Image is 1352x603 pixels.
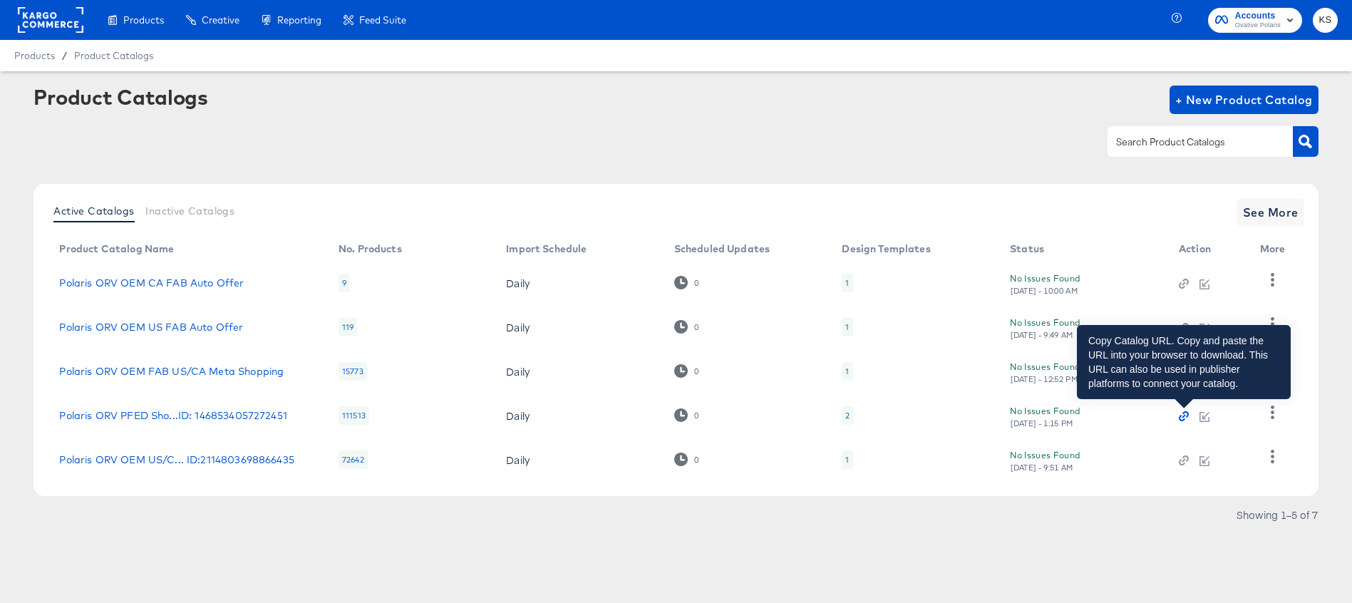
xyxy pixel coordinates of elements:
div: 0 [674,408,699,422]
div: 0 [674,276,699,289]
span: Active Catalogs [53,205,134,217]
span: KS [1319,12,1332,29]
div: 0 [693,366,699,376]
span: Products [123,14,164,26]
span: Inactive Catalogs [145,205,234,217]
div: 2 [842,406,853,425]
div: 0 [674,320,699,334]
th: Status [998,238,1167,261]
div: 119 [339,318,357,336]
div: 0 [674,364,699,378]
span: + New Product Catalog [1175,90,1313,110]
a: Polaris ORV PFED Sho...ID: 1468534057272451 [59,410,287,421]
div: 1 [845,454,849,465]
div: 1 [842,318,852,336]
span: Ovative Polaris [1235,20,1281,31]
button: + New Product Catalog [1170,86,1319,114]
a: Polaris ORV OEM US FAB Auto Offer [59,321,243,333]
span: Products [14,50,55,61]
div: 2 [845,410,850,421]
div: 1 [842,274,852,292]
td: Daily [495,393,662,438]
div: 0 [693,411,699,421]
th: More [1249,238,1303,261]
div: Product Catalogs [33,86,207,108]
a: Polaris ORV OEM FAB US/CA Meta Shopping [59,366,284,377]
td: Daily [495,305,662,349]
td: Daily [495,261,662,305]
td: Daily [495,349,662,393]
div: Design Templates [842,243,930,254]
button: See More [1237,198,1304,227]
th: Action [1167,238,1249,261]
input: Search Product Catalogs [1113,134,1265,150]
div: 111513 [339,406,369,425]
div: 0 [693,322,699,332]
div: 0 [693,278,699,288]
div: Product Catalog Name [59,243,174,254]
button: KS [1313,8,1338,33]
div: 1 [842,362,852,381]
div: 0 [674,453,699,466]
a: Product Catalogs [74,50,153,61]
div: 72642 [339,450,368,469]
span: Creative [202,14,239,26]
div: Showing 1–5 of 7 [1236,510,1319,520]
div: 15773 [339,362,367,381]
span: Reporting [277,14,321,26]
div: 1 [845,321,849,333]
div: 0 [693,455,699,465]
div: Import Schedule [506,243,587,254]
td: Daily [495,438,662,482]
a: Polaris ORV OEM US/C... ID:2114803698866435 [59,454,294,465]
span: See More [1243,202,1299,222]
div: 1 [842,450,852,469]
div: No. Products [339,243,402,254]
span: / [55,50,74,61]
div: 1 [845,277,849,289]
span: Feed Suite [359,14,406,26]
span: Accounts [1235,9,1281,24]
div: 9 [339,274,350,292]
a: Polaris ORV OEM CA FAB Auto Offer [59,277,244,289]
div: Scheduled Updates [674,243,770,254]
div: 1 [845,366,849,377]
button: AccountsOvative Polaris [1208,8,1302,33]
